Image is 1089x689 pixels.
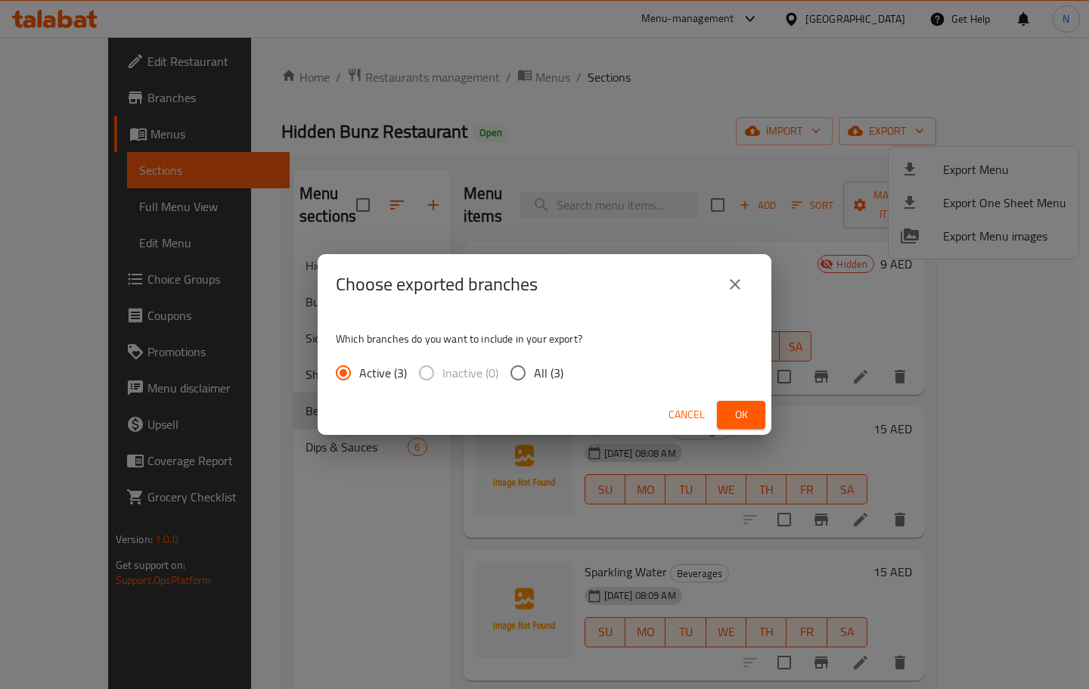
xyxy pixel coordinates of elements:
[669,405,705,424] span: Cancel
[717,266,753,303] button: close
[534,364,563,382] span: All (3)
[662,401,711,429] button: Cancel
[336,331,753,346] p: Which branches do you want to include in your export?
[359,364,407,382] span: Active (3)
[336,272,538,296] h2: Choose exported branches
[717,401,765,429] button: Ok
[729,405,753,424] span: Ok
[442,364,498,382] span: Inactive (0)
